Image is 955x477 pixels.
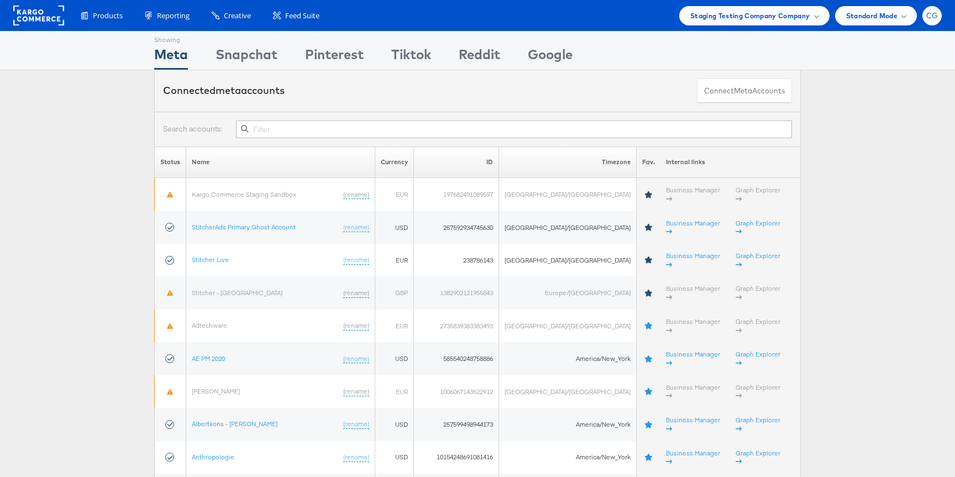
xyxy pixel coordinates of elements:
a: (rename) [343,255,369,265]
th: Currency [375,146,414,178]
a: Business Manager [666,317,720,334]
a: (rename) [343,289,369,298]
td: EUR [375,310,414,342]
td: 238786143 [414,244,499,276]
span: Feed Suite [285,11,319,21]
a: Graph Explorer [736,416,780,433]
a: (rename) [343,354,369,364]
a: Business Manager [666,186,720,203]
a: Business Manager [666,284,720,301]
a: StitcherAds Primary Ghost Account [192,223,296,231]
th: Status [155,146,186,178]
div: Connected accounts [163,83,285,98]
input: Filter [236,120,792,138]
td: EUR [375,375,414,408]
th: ID [414,146,499,178]
td: 2735839383383493 [414,310,499,342]
td: USD [375,211,414,244]
a: Business Manager [666,449,720,466]
a: [PERSON_NAME] [192,387,240,395]
td: EUR [375,178,414,211]
td: 585540248758886 [414,342,499,375]
a: Graph Explorer [736,449,780,466]
a: Graph Explorer [736,383,780,400]
a: Graph Explorer [736,350,780,367]
a: Stitcher - [GEOGRAPHIC_DATA] [192,289,282,297]
a: Business Manager [666,416,720,433]
td: USD [375,441,414,474]
a: (rename) [343,387,369,396]
div: Showing [154,32,188,45]
td: Europe/[GEOGRAPHIC_DATA] [499,276,637,309]
td: USD [375,342,414,375]
th: Timezone [499,146,637,178]
a: (rename) [343,190,369,200]
td: 257599498944173 [414,408,499,441]
td: [GEOGRAPHIC_DATA]/[GEOGRAPHIC_DATA] [499,310,637,342]
a: Graph Explorer [736,251,780,269]
td: GBP [375,276,414,309]
a: Graph Explorer [736,219,780,236]
td: 257592934745630 [414,211,499,244]
a: (rename) [343,420,369,429]
div: Tiktok [391,45,431,70]
a: Business Manager [666,251,720,269]
a: Stitcher Live [192,255,229,264]
td: [GEOGRAPHIC_DATA]/[GEOGRAPHIC_DATA] [499,375,637,408]
td: [GEOGRAPHIC_DATA]/[GEOGRAPHIC_DATA] [499,244,637,276]
td: [GEOGRAPHIC_DATA]/[GEOGRAPHIC_DATA] [499,178,637,211]
button: ConnectmetaAccounts [697,78,792,103]
div: Meta [154,45,188,70]
span: Products [93,11,123,21]
a: Graph Explorer [736,317,780,334]
a: Business Manager [666,350,720,367]
div: Pinterest [305,45,364,70]
td: USD [375,408,414,441]
div: Google [528,45,573,70]
td: [GEOGRAPHIC_DATA]/[GEOGRAPHIC_DATA] [499,211,637,244]
span: meta [734,86,752,96]
td: 10154248691081416 [414,441,499,474]
a: (rename) [343,453,369,462]
a: Kargo Commerce Staging Sandbox [192,190,296,198]
a: Business Manager [666,383,720,400]
a: (rename) [343,223,369,232]
a: Graph Explorer [736,284,780,301]
span: Standard Mode [846,10,898,22]
span: meta [216,84,241,97]
div: Snapchat [216,45,277,70]
a: (rename) [343,321,369,331]
a: AE PM 2020 [192,354,225,363]
span: Creative [224,11,251,21]
td: EUR [375,244,414,276]
td: America/New_York [499,342,637,375]
td: 1006067143522912 [414,375,499,408]
th: Name [186,146,375,178]
td: 197682491089597 [414,178,499,211]
span: Reporting [157,11,190,21]
a: Adtechware [192,321,227,329]
a: Business Manager [666,219,720,236]
div: Reddit [459,45,500,70]
td: America/New_York [499,441,637,474]
a: Graph Explorer [736,186,780,203]
td: 1382902121955843 [414,276,499,309]
span: CG [926,12,938,19]
td: America/New_York [499,408,637,441]
a: Albertsons - [PERSON_NAME] [192,420,277,428]
span: Staging Testing Company Company [690,10,810,22]
a: Anthropologie [192,453,234,461]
